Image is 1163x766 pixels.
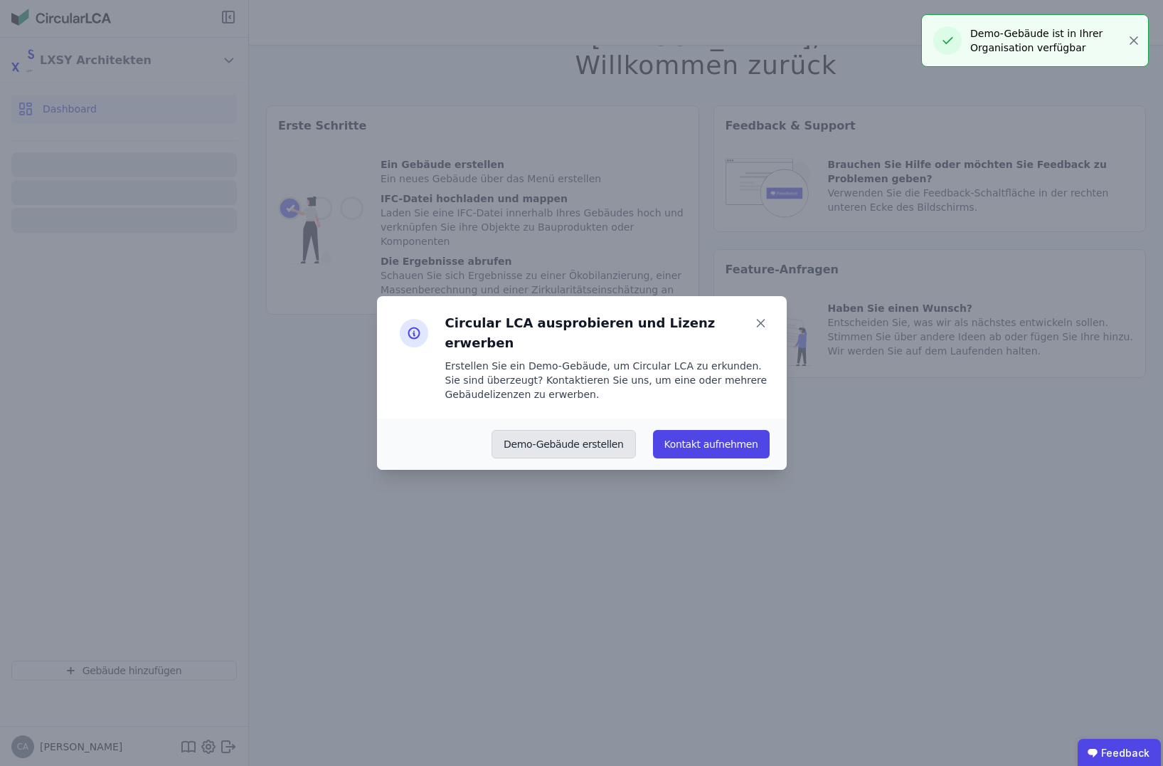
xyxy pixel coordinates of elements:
div: Demo-Gebäude ist in Ihrer Organisation verfügbar [970,26,1127,55]
button: Demo-Gebäude erstellen [492,430,636,458]
div: Erstellen Sie ein Demo-Gebäude, um Circular LCA zu erkunden. Sie sind überzeugt? Kontaktieren Sie... [445,359,770,402]
button: Kontakt aufnehmen [653,430,770,458]
span: Circular LCA ausprobieren und Lizenz erwerben [445,313,752,353]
